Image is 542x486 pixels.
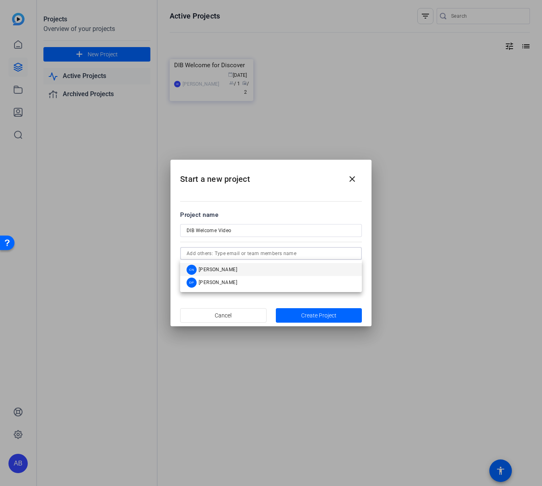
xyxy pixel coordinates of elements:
[187,249,355,258] input: Add others: Type email or team members name
[187,265,197,275] div: CN
[187,278,197,288] div: DP
[180,210,362,219] div: Project name
[347,174,357,184] mat-icon: close
[215,308,232,323] span: Cancel
[276,308,362,323] button: Create Project
[301,311,337,320] span: Create Project
[170,160,372,192] h2: Start a new project
[199,279,237,286] span: [PERSON_NAME]
[187,226,355,235] input: Enter Project Name
[180,308,267,323] button: Cancel
[199,266,237,273] span: [PERSON_NAME]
